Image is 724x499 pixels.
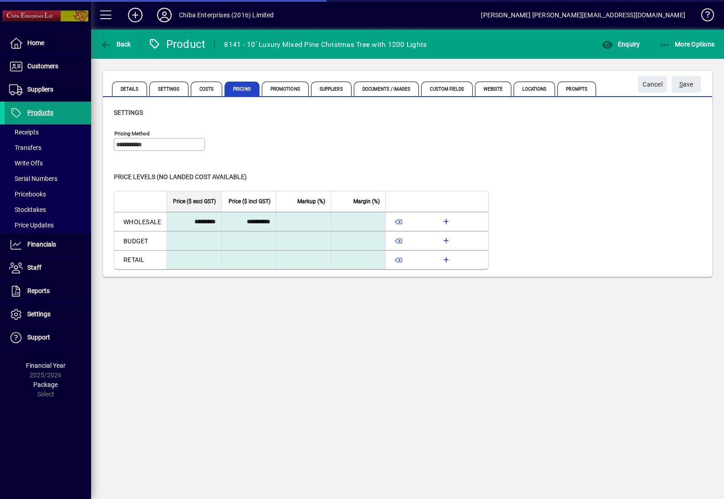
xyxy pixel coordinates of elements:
span: Package [33,381,58,388]
span: Price levels (no landed cost available) [114,173,247,180]
a: Suppliers [5,78,91,101]
td: RETAIL [114,250,167,269]
span: More Options [659,41,715,48]
span: Costs [191,82,223,96]
span: Back [101,41,131,48]
span: Custom Fields [421,82,472,96]
span: Settings [149,82,189,96]
span: Write Offs [9,159,43,167]
span: Financials [27,241,56,248]
span: Reports [27,287,50,294]
span: Stocktakes [9,206,46,213]
app-page-header-button: Back [91,36,141,52]
span: Markup (%) [297,196,325,206]
a: Home [5,32,91,55]
span: Support [27,334,50,341]
span: Staff [27,264,41,271]
button: More Options [657,36,717,52]
span: Margin (%) [353,196,380,206]
div: 8141 - 10’ Luxury Mixed Pine Christmas Tree with 1200 Lights [224,37,427,52]
span: Locations [514,82,555,96]
button: Add [121,7,150,23]
button: Cancel [638,76,667,93]
div: [PERSON_NAME] [PERSON_NAME][EMAIL_ADDRESS][DOMAIN_NAME] [481,8,685,22]
a: Support [5,326,91,349]
span: Settings [27,310,51,318]
span: Financial Year [26,362,66,369]
span: Receipts [9,129,39,136]
span: Price Updates [9,221,54,229]
a: Receipts [5,124,91,140]
span: Prompts [557,82,596,96]
span: ave [679,77,693,92]
a: Customers [5,55,91,78]
span: Promotions [262,82,309,96]
a: Settings [5,303,91,326]
td: BUDGET [114,231,167,250]
span: S [679,81,683,88]
td: WHOLESALE [114,212,167,231]
span: Enquiry [602,41,640,48]
a: Knowledge Base [694,2,713,31]
a: Pricebooks [5,186,91,202]
div: Product [148,37,206,51]
span: Serial Numbers [9,175,57,182]
div: Chiba Enterprises (2016) Limited [179,8,274,22]
span: Details [112,82,147,96]
span: Products [27,109,53,116]
span: Price ($ incl GST) [229,196,270,206]
a: Serial Numbers [5,171,91,186]
span: Website [475,82,512,96]
span: Price ($ excl GST) [173,196,216,206]
span: Suppliers [27,86,53,93]
a: Staff [5,257,91,279]
span: Customers [27,62,58,70]
a: Price Updates [5,217,91,233]
span: Settings [114,109,143,116]
span: Pricebooks [9,190,46,198]
span: Pricing [224,82,260,96]
a: Stocktakes [5,202,91,217]
mat-label: Pricing method [114,130,150,137]
span: Suppliers [311,82,352,96]
a: Financials [5,233,91,256]
span: Cancel [642,77,663,92]
span: Home [27,39,44,46]
button: Enquiry [600,36,642,52]
span: Transfers [9,144,41,151]
a: Write Offs [5,155,91,171]
a: Reports [5,280,91,303]
span: Documents / Images [354,82,419,96]
button: Back [98,36,133,52]
button: Save [672,76,701,93]
button: Profile [150,7,179,23]
a: Transfers [5,140,91,155]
